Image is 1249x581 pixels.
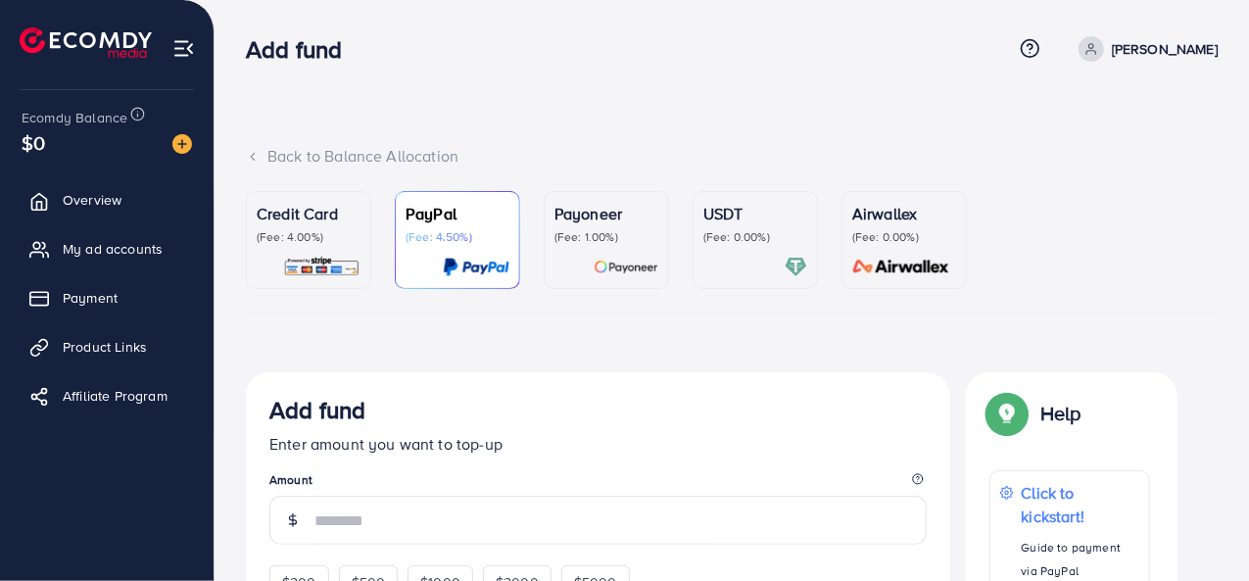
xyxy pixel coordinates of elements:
[15,278,199,317] a: Payment
[269,432,927,456] p: Enter amount you want to top-up
[785,256,807,278] img: card
[63,288,118,308] span: Payment
[406,202,509,225] p: PayPal
[1071,36,1218,62] a: [PERSON_NAME]
[22,128,45,157] span: $0
[594,256,658,278] img: card
[703,202,807,225] p: USDT
[257,202,360,225] p: Credit Card
[15,229,199,268] a: My ad accounts
[257,229,360,245] p: (Fee: 4.00%)
[63,239,163,259] span: My ad accounts
[15,376,199,415] a: Affiliate Program
[15,180,199,219] a: Overview
[852,229,956,245] p: (Fee: 0.00%)
[554,202,658,225] p: Payoneer
[406,229,509,245] p: (Fee: 4.50%)
[15,327,199,366] a: Product Links
[22,108,127,127] span: Ecomdy Balance
[554,229,658,245] p: (Fee: 1.00%)
[269,471,927,496] legend: Amount
[703,229,807,245] p: (Fee: 0.00%)
[172,37,195,60] img: menu
[989,396,1025,431] img: Popup guide
[1112,37,1218,61] p: [PERSON_NAME]
[63,337,147,357] span: Product Links
[1022,481,1139,528] p: Click to kickstart!
[269,396,365,424] h3: Add fund
[246,145,1218,168] div: Back to Balance Allocation
[852,202,956,225] p: Airwallex
[63,386,168,406] span: Affiliate Program
[246,35,358,64] h3: Add fund
[20,27,152,58] img: logo
[1166,493,1234,566] iframe: Chat
[846,256,956,278] img: card
[172,134,192,154] img: image
[443,256,509,278] img: card
[283,256,360,278] img: card
[63,190,121,210] span: Overview
[1040,402,1081,425] p: Help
